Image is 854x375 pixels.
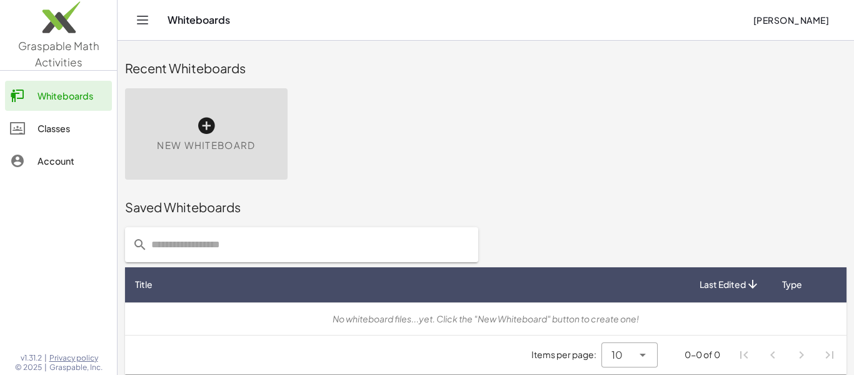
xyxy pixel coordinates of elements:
[44,353,47,363] span: |
[21,353,42,363] span: v1.31.2
[133,10,153,30] button: Toggle navigation
[49,353,103,363] a: Privacy policy
[743,9,839,31] button: [PERSON_NAME]
[38,153,107,168] div: Account
[730,341,844,369] nav: Pagination Navigation
[157,138,255,153] span: New Whiteboard
[135,278,153,291] span: Title
[125,59,846,77] div: Recent Whiteboards
[685,348,720,361] div: 0-0 of 0
[700,278,746,291] span: Last Edited
[531,348,601,361] span: Items per page:
[5,81,112,111] a: Whiteboards
[782,278,802,291] span: Type
[5,146,112,176] a: Account
[15,362,42,372] span: © 2025
[135,312,836,326] div: No whiteboard files...yet. Click the "New Whiteboard" button to create one!
[753,14,829,26] span: [PERSON_NAME]
[44,362,47,372] span: |
[133,237,148,252] i: prepended action
[38,88,107,103] div: Whiteboards
[38,121,107,136] div: Classes
[49,362,103,372] span: Graspable, Inc.
[125,198,846,216] div: Saved Whiteboards
[611,347,623,362] span: 10
[18,39,99,69] span: Graspable Math Activities
[5,113,112,143] a: Classes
